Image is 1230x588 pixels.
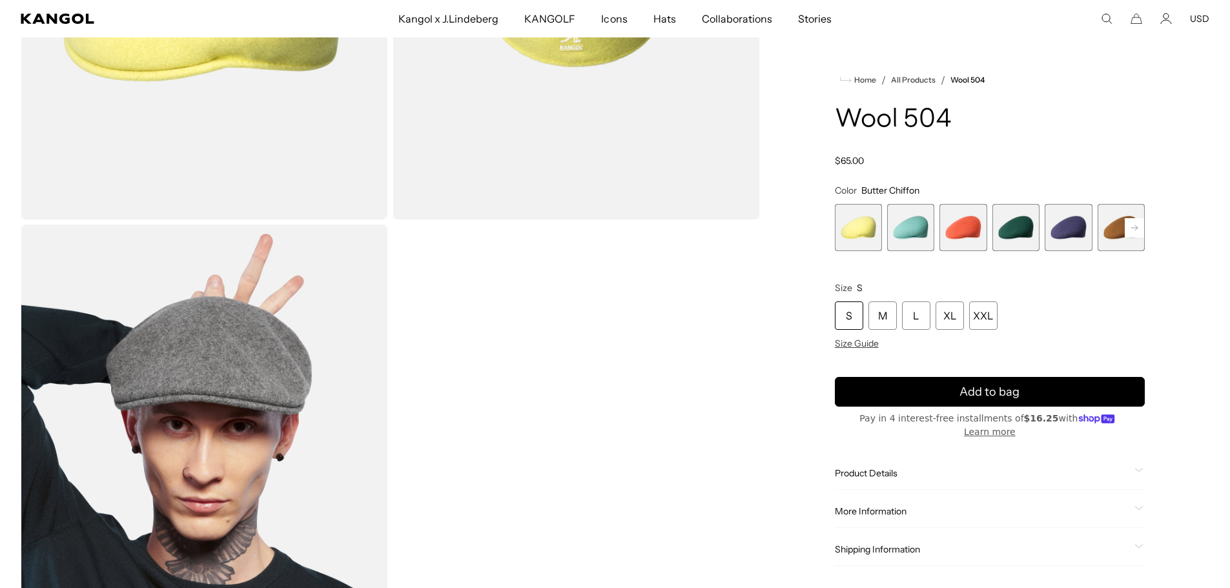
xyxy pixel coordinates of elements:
[950,76,985,85] a: Wool 504
[835,505,1129,517] span: More Information
[861,185,919,196] span: Butter Chiffon
[835,301,863,330] div: S
[1190,13,1209,25] button: USD
[959,383,1020,401] span: Add to bag
[840,74,876,86] a: Home
[1045,204,1092,251] label: Hazy Indigo
[835,467,1129,479] span: Product Details
[835,338,879,349] span: Size Guide
[936,72,945,88] li: /
[1101,13,1112,25] summary: Search here
[992,204,1040,251] div: 4 of 21
[835,377,1145,407] button: Add to bag
[835,185,857,196] span: Color
[1131,13,1142,25] button: Cart
[902,301,930,330] div: L
[835,282,852,294] span: Size
[876,72,886,88] li: /
[936,301,964,330] div: XL
[868,301,897,330] div: M
[992,204,1040,251] label: Deep Emerald
[939,204,987,251] label: Coral Flame
[835,204,882,251] div: 1 of 21
[835,72,1145,88] nav: breadcrumbs
[857,282,863,294] span: S
[835,155,864,167] span: $65.00
[835,106,1145,134] h1: Wool 504
[1045,204,1092,251] div: 5 of 21
[891,76,936,85] a: All Products
[887,204,934,251] label: Aquatic
[939,204,987,251] div: 3 of 21
[1098,204,1145,251] label: Rustic Caramel
[835,204,882,251] label: Butter Chiffon
[835,543,1129,555] span: Shipping Information
[969,301,998,330] div: XXL
[852,76,876,85] span: Home
[887,204,934,251] div: 2 of 21
[21,14,263,24] a: Kangol
[1098,204,1145,251] div: 6 of 21
[1160,13,1172,25] a: Account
